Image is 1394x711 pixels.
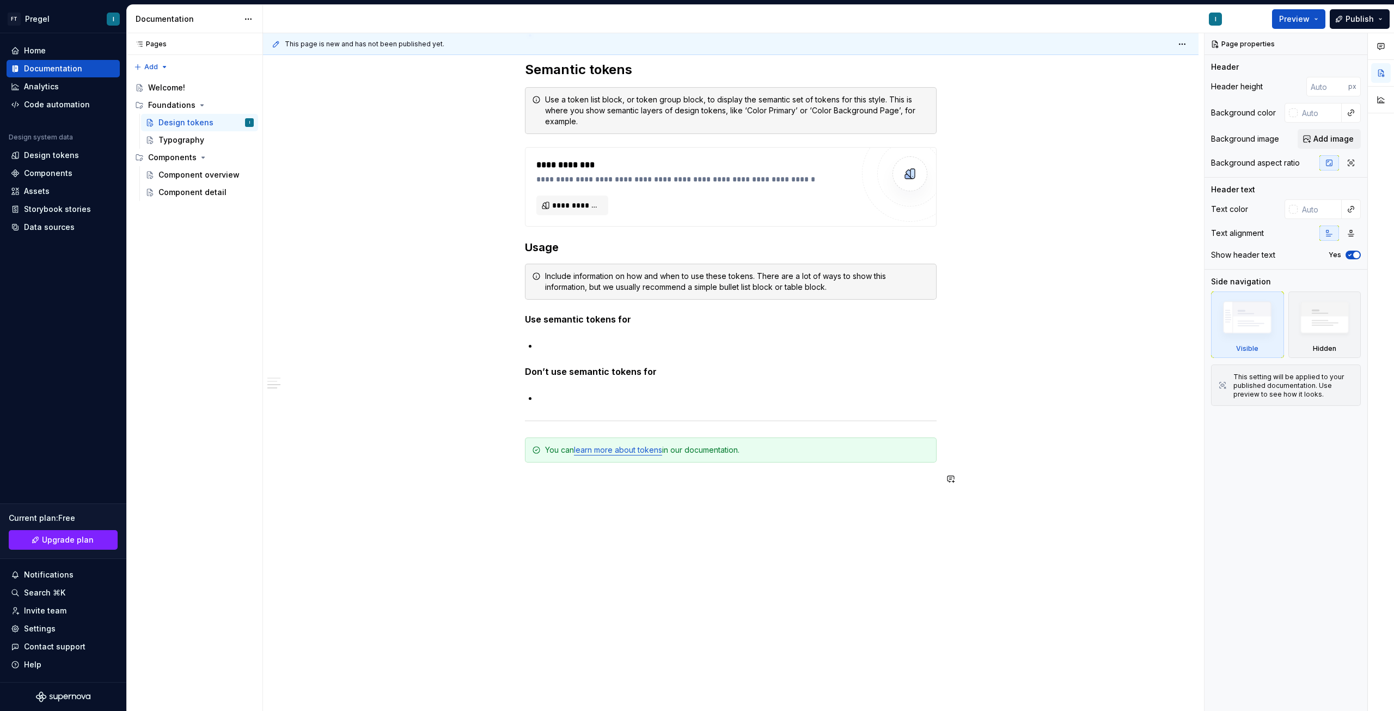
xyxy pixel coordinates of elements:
div: Notifications [24,569,74,580]
a: Settings [7,620,120,637]
div: Contact support [24,641,85,652]
a: Component detail [141,184,258,201]
div: Page tree [131,79,258,201]
a: Components [7,165,120,182]
a: Storybook stories [7,200,120,218]
div: Help [24,659,41,670]
div: Design system data [9,133,73,142]
div: I [1215,15,1216,23]
div: Component overview [158,169,240,180]
button: FTPregelI [2,7,124,31]
span: Add [144,63,158,71]
input: Auto [1298,199,1342,219]
button: Publish [1330,9,1390,29]
div: Include information on how and when to use these tokens. There are a lot of ways to show this inf... [545,271,930,293]
strong: Use semantic tokens for [525,314,631,325]
strong: Don’t use semantic tokens for [525,366,657,377]
div: Design tokens [158,117,213,128]
button: Preview [1272,9,1325,29]
div: Side navigation [1211,276,1271,287]
div: Documentation [136,14,239,25]
span: Publish [1346,14,1374,25]
div: This setting will be applied to your published documentation. Use preview to see how it looks. [1233,373,1354,399]
svg: Supernova Logo [36,691,90,702]
div: I [113,15,114,23]
div: Documentation [24,63,82,74]
div: FT [8,13,21,26]
div: Data sources [24,222,75,233]
div: You can in our documentation. [545,445,930,455]
div: Visible [1211,291,1284,358]
button: Add [131,59,172,75]
a: Component overview [141,166,258,184]
button: Notifications [7,566,120,584]
div: Typography [158,135,204,145]
button: Help [7,656,120,673]
a: learn more about tokens [574,445,662,454]
div: Pregel [25,14,50,25]
a: Welcome! [131,79,258,96]
div: Hidden [1288,291,1361,358]
div: Components [131,149,258,166]
a: Invite team [7,602,120,619]
div: Pages [131,40,167,48]
h3: Usage [525,240,937,255]
div: Background image [1211,133,1279,144]
a: Code automation [7,96,120,113]
div: Hidden [1313,344,1336,353]
button: Search ⌘K [7,584,120,601]
div: Header [1211,62,1239,72]
div: Background color [1211,107,1276,118]
div: I [249,117,250,128]
span: Upgrade plan [42,534,94,545]
input: Auto [1298,103,1342,123]
div: Use a token list block, or token group block, to display the semantic set of tokens for this styl... [545,94,930,127]
div: Header height [1211,81,1263,92]
span: This page is new and has not been published yet. [285,40,444,48]
div: Text color [1211,204,1248,215]
div: Current plan : Free [9,513,118,524]
div: Assets [24,186,50,197]
a: Assets [7,183,120,200]
div: Analytics [24,81,59,92]
span: Preview [1279,14,1310,25]
div: Invite team [24,605,66,616]
div: Show header text [1211,250,1275,260]
div: Text alignment [1211,228,1264,239]
a: Data sources [7,218,120,236]
div: Storybook stories [24,204,91,215]
div: Settings [24,623,56,634]
button: Upgrade plan [9,530,118,550]
a: Typography [141,131,258,149]
div: Foundations [148,100,195,111]
div: Design tokens [24,150,79,161]
div: Component detail [158,187,227,198]
button: Add image [1298,129,1361,149]
div: Components [24,168,72,179]
label: Yes [1329,251,1341,259]
a: Documentation [7,60,120,77]
div: Home [24,45,46,56]
input: Auto [1306,77,1348,96]
a: Design tokens [7,147,120,164]
div: Search ⌘K [24,587,65,598]
div: Header text [1211,184,1255,195]
div: Welcome! [148,82,185,93]
div: Background aspect ratio [1211,157,1300,168]
div: Visible [1236,344,1258,353]
h2: Semantic tokens [525,61,937,78]
a: Home [7,42,120,59]
a: Analytics [7,78,120,95]
div: Components [148,152,197,163]
a: Design tokensI [141,114,258,131]
button: Contact support [7,638,120,655]
div: Foundations [131,96,258,114]
p: px [1348,82,1356,91]
div: Code automation [24,99,90,110]
span: Add image [1313,133,1354,144]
